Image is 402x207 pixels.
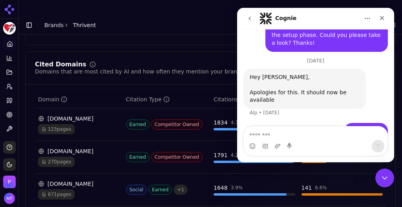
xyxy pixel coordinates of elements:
[6,61,151,115] div: Alp says…
[214,151,228,159] div: 1791
[3,22,16,35] img: Thrivent
[151,119,203,130] span: Competitor Owned
[38,95,67,103] div: Domain
[214,119,228,126] div: 1834
[6,50,151,61] div: [DATE]
[25,135,31,141] button: Gif picker
[13,103,42,107] div: Alp • [DATE]
[231,119,243,126] div: 4.3 %
[126,152,150,162] span: Earned
[38,180,120,188] div: [DOMAIN_NAME]
[375,169,394,187] iframe: Intercom live chat
[3,22,16,35] button: Current brand: Thrivent
[301,184,312,192] div: 141
[44,21,96,29] nav: breadcrumb
[38,157,75,167] span: 270 pages
[3,176,16,188] button: Open organization switcher
[3,176,16,188] img: Perrill
[231,152,243,158] div: 4.2 %
[214,95,246,103] div: Citations
[107,115,151,132] div: Thank you!
[38,115,120,123] div: [DOMAIN_NAME]
[4,193,15,204] img: Nate Tower
[126,119,150,130] span: Earned
[38,147,120,155] div: [DOMAIN_NAME]
[35,68,241,75] div: Domains that are most cited by AI and how often they mention your brand
[210,91,298,108] th: totalCitationCount
[44,22,64,28] a: Brands
[123,91,211,108] th: citationTypes
[231,185,243,191] div: 3.9 %
[6,61,129,101] div: Hey [PERSON_NAME],Apologies for this. It should now be availableAlp • [DATE]
[126,95,170,103] div: Citation Type
[13,66,122,96] div: Hey [PERSON_NAME], Apologies for this. It should now be available
[6,115,151,142] div: Nate says…
[151,152,203,162] span: Competitor Owned
[73,21,96,29] span: Thrivent
[12,135,18,141] button: Emoji picker
[38,124,75,134] span: 123 pages
[38,189,75,200] span: 671 pages
[35,16,144,39] div: It looks like FreshPaint Inc is stuck in the setup phase. Could you please take a look? Thanks!
[135,132,147,145] button: Send a message…
[214,184,228,192] div: 1648
[35,61,86,68] div: Cited Domains
[35,91,123,108] th: domain
[174,185,188,195] span: + 1
[7,119,150,132] textarea: Message…
[4,193,15,204] button: Open user button
[315,185,327,191] div: 8.6 %
[126,185,147,195] span: Social
[148,185,172,195] span: Earned
[237,8,394,162] iframe: Intercom live chat
[37,135,44,141] button: Upload attachment
[50,135,56,141] button: Start recording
